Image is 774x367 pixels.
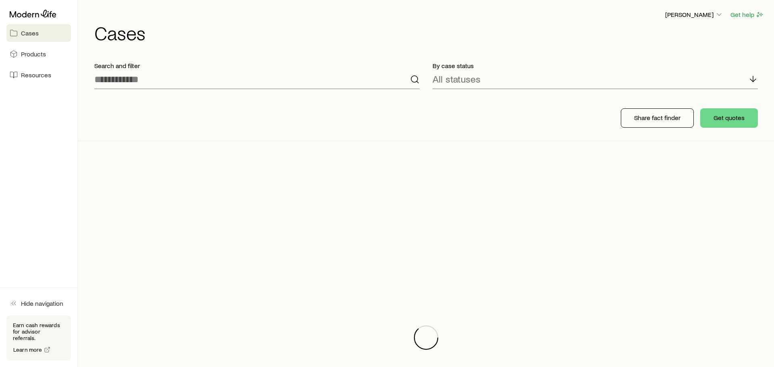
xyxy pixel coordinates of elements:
button: Get help [730,10,764,19]
a: Cases [6,24,71,42]
button: Get quotes [700,108,758,128]
span: Products [21,50,46,58]
button: Share fact finder [621,108,694,128]
span: Hide navigation [21,299,63,307]
div: Earn cash rewards for advisor referrals.Learn more [6,315,71,361]
span: Learn more [13,347,42,352]
h1: Cases [94,23,764,42]
button: [PERSON_NAME] [665,10,724,20]
p: [PERSON_NAME] [665,10,723,19]
span: Cases [21,29,39,37]
a: Resources [6,66,71,84]
p: Share fact finder [634,114,680,122]
a: Products [6,45,71,63]
p: Search and filter [94,62,420,70]
p: Earn cash rewards for advisor referrals. [13,322,64,341]
p: By case status [433,62,758,70]
span: Resources [21,71,51,79]
button: Hide navigation [6,294,71,312]
p: All statuses [433,73,481,85]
